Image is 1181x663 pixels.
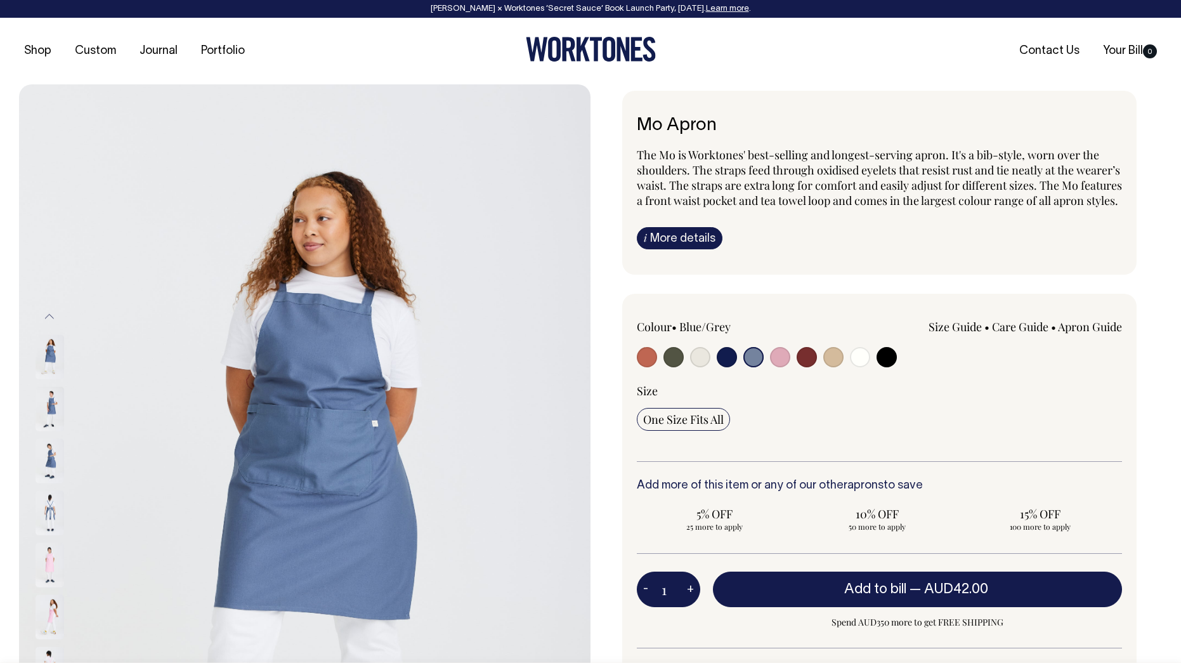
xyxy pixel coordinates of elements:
[643,506,786,522] span: 5% OFF
[36,491,64,535] img: blue/grey
[847,480,884,491] a: aprons
[70,41,121,62] a: Custom
[969,522,1112,532] span: 100 more to apply
[637,577,655,602] button: -
[637,147,1122,208] span: The Mo is Worktones' best-selling and longest-serving apron. It's a bib-style, worn over the shou...
[679,319,731,334] label: Blue/Grey
[1014,41,1085,62] a: Contact Us
[643,412,724,427] span: One Size Fits All
[637,408,730,431] input: One Size Fits All
[1051,319,1056,334] span: •
[637,227,722,249] a: iMore details
[13,4,1168,13] div: [PERSON_NAME] × Worktones ‘Secret Sauce’ Book Launch Party, [DATE]. .
[134,41,183,62] a: Journal
[1098,41,1162,62] a: Your Bill0
[992,319,1048,334] a: Care Guide
[644,231,647,244] span: i
[19,41,56,62] a: Shop
[681,577,700,602] button: +
[713,572,1122,607] button: Add to bill —AUD42.00
[637,502,792,535] input: 5% OFF 25 more to apply
[984,319,989,334] span: •
[800,502,955,535] input: 10% OFF 50 more to apply
[637,116,1122,136] h6: Mo Apron
[969,506,1112,522] span: 15% OFF
[36,595,64,640] img: pink
[40,303,59,331] button: Previous
[963,502,1118,535] input: 15% OFF 100 more to apply
[929,319,982,334] a: Size Guide
[637,383,1122,398] div: Size
[844,583,906,596] span: Add to bill
[36,439,64,483] img: blue/grey
[1143,44,1157,58] span: 0
[196,41,250,62] a: Portfolio
[672,319,677,334] span: •
[36,543,64,588] img: pink
[1058,319,1122,334] a: Apron Guide
[806,506,949,522] span: 10% OFF
[643,522,786,532] span: 25 more to apply
[637,480,1122,492] h6: Add more of this item or any of our other to save
[36,335,64,379] img: blue/grey
[637,319,831,334] div: Colour
[806,522,949,532] span: 50 more to apply
[713,615,1122,630] span: Spend AUD350 more to get FREE SHIPPING
[706,5,749,13] a: Learn more
[910,583,991,596] span: —
[924,583,988,596] span: AUD42.00
[36,387,64,431] img: blue/grey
